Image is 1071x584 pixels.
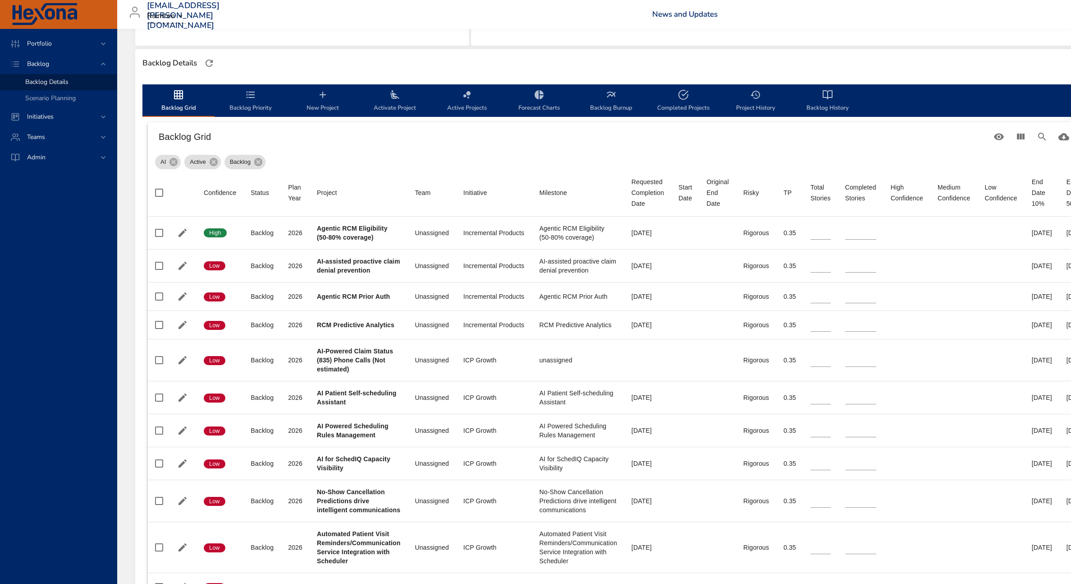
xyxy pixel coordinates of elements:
[540,454,617,473] div: AI for SchedIQ Capacity Visibility
[1032,459,1052,468] div: [DATE]
[204,357,225,365] span: Low
[463,320,525,329] div: Incremental Products
[743,320,769,329] div: Rigorous
[783,496,796,505] div: 0.35
[204,321,225,329] span: Low
[463,459,525,468] div: ICP Growth
[20,133,52,141] span: Teams
[1032,543,1052,552] div: [DATE]
[845,182,876,204] span: Completed Stories
[1032,261,1052,270] div: [DATE]
[204,187,236,198] span: Confidence
[743,187,759,198] div: Sort
[251,261,274,270] div: Backlog
[317,293,390,300] b: Agentic RCM Prior Auth
[140,56,200,70] div: Backlog Details
[317,187,337,198] div: Sort
[317,530,400,565] b: Automated Patient Visit Reminders/Communication Service Integration with Scheduler
[288,356,302,365] div: 2026
[155,155,181,169] div: AI
[632,426,664,435] div: [DATE]
[288,261,302,270] div: 2026
[1032,176,1052,209] div: End Date 10%
[176,318,189,332] button: Edit Project Details
[581,89,642,113] span: Backlog Burnup
[938,182,970,204] div: Medium Confidence
[743,356,769,365] div: Rigorous
[288,182,302,204] span: Plan Year
[317,187,337,198] div: Project
[288,320,302,329] div: 2026
[317,258,400,274] b: AI-assisted proactive claim denial prevention
[984,182,1017,204] div: Low Confidence
[1032,228,1052,237] div: [DATE]
[415,261,449,270] div: Unassigned
[743,261,769,270] div: Rigorous
[508,89,570,113] span: Forecast Charts
[317,348,393,373] b: AI-Powered Claim Status (835) Phone Calls (Not estimated)
[155,158,171,167] span: AI
[204,262,225,270] span: Low
[1031,126,1053,148] button: Search
[292,89,353,113] span: New Project
[632,176,664,209] div: Requested Completion Date
[204,497,225,505] span: Low
[540,257,617,275] div: AI-assisted proactive claim denial prevention
[436,89,498,113] span: Active Projects
[783,228,796,237] div: 0.35
[176,290,189,303] button: Edit Project Details
[540,187,567,198] div: Milestone
[415,356,449,365] div: Unassigned
[415,543,449,552] div: Unassigned
[317,187,400,198] span: Project
[463,261,525,270] div: Incremental Products
[463,187,487,198] div: Sort
[159,130,988,144] h6: Backlog Grid
[463,187,487,198] div: Initiative
[540,187,567,198] div: Sort
[25,94,76,102] span: Scenario Planning
[251,496,274,505] div: Backlog
[364,89,426,113] span: Activate Project
[176,391,189,404] button: Edit Project Details
[204,544,225,552] span: Low
[463,228,525,237] div: Incremental Products
[176,353,189,367] button: Edit Project Details
[463,292,525,301] div: Incremental Products
[415,187,430,198] div: Sort
[540,389,617,407] div: AI Patient Self-scheduling Assistant
[251,356,274,365] div: Backlog
[176,424,189,437] button: Edit Project Details
[632,320,664,329] div: [DATE]
[220,89,281,113] span: Backlog Priority
[176,226,189,240] button: Edit Project Details
[463,187,525,198] span: Initiative
[810,182,831,204] div: Sort
[251,459,274,468] div: Backlog
[204,427,225,435] span: Low
[707,176,729,209] div: Original End Date
[540,422,617,440] div: AI Powered Scheduling Rules Management
[224,155,265,169] div: Backlog
[176,259,189,273] button: Edit Project Details
[204,187,236,198] div: Sort
[288,543,302,552] div: 2026
[810,182,831,204] span: Total Stories
[1032,393,1052,402] div: [DATE]
[988,126,1010,148] button: Standard Views
[463,496,525,505] div: ICP Growth
[938,182,970,204] div: Sort
[415,393,449,402] div: Unassigned
[783,187,792,198] div: TP
[251,187,269,198] div: Sort
[176,457,189,470] button: Edit Project Details
[415,187,430,198] div: Team
[415,320,449,329] div: Unassigned
[783,356,796,365] div: 0.35
[783,459,796,468] div: 0.35
[20,153,53,162] span: Admin
[317,422,389,439] b: AI Powered Scheduling Rules Management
